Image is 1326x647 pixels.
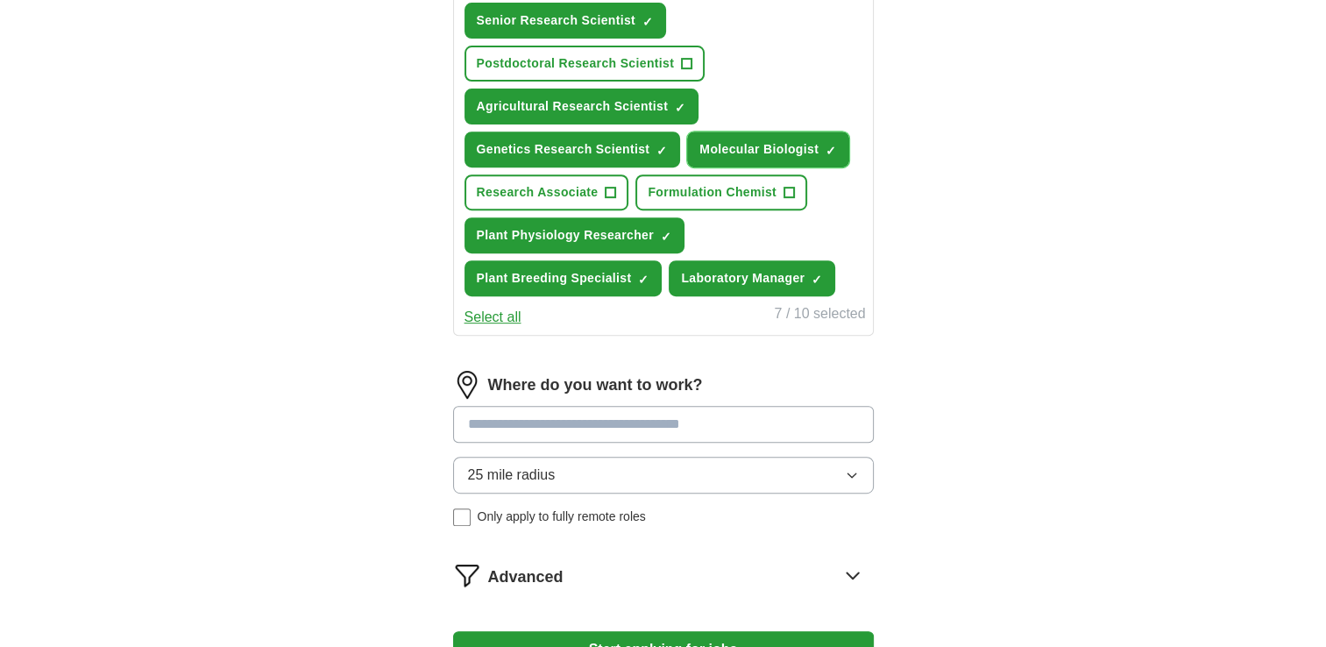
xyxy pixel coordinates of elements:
button: Genetics Research Scientist✓ [464,132,681,167]
span: Formulation Chemist [648,183,776,202]
button: Formulation Chemist [635,174,807,210]
span: Advanced [488,565,564,589]
span: Agricultural Research Scientist [477,97,669,116]
span: ✓ [642,15,653,29]
span: Senior Research Scientist [477,11,636,30]
span: ✓ [675,101,685,115]
button: Laboratory Manager✓ [669,260,835,296]
button: Molecular Biologist✓ [687,132,849,167]
span: ✓ [826,144,836,158]
button: Select all [464,307,521,328]
span: ✓ [661,230,671,244]
span: Molecular Biologist [699,140,819,159]
span: Only apply to fully remote roles [478,508,646,526]
span: ✓ [638,273,649,287]
span: 25 mile radius [468,465,556,486]
span: Plant Breeding Specialist [477,269,632,288]
span: Research Associate [477,183,599,202]
span: Laboratory Manager [681,269,805,288]
span: Genetics Research Scientist [477,140,650,159]
button: Senior Research Scientist✓ [464,3,667,39]
input: Only apply to fully remote roles [453,508,471,526]
div: 7 / 10 selected [774,303,865,328]
span: Plant Physiology Researcher [477,226,654,245]
img: filter [453,561,481,589]
button: Agricultural Research Scientist✓ [464,89,699,124]
label: Where do you want to work? [488,373,703,397]
img: location.png [453,371,481,399]
button: 25 mile radius [453,457,874,494]
button: Research Associate [464,174,629,210]
button: Plant Breeding Specialist✓ [464,260,663,296]
button: Plant Physiology Researcher✓ [464,217,684,253]
span: Postdoctoral Research Scientist [477,54,675,73]
span: ✓ [812,273,822,287]
button: Postdoctoral Research Scientist [464,46,706,82]
span: ✓ [656,144,667,158]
